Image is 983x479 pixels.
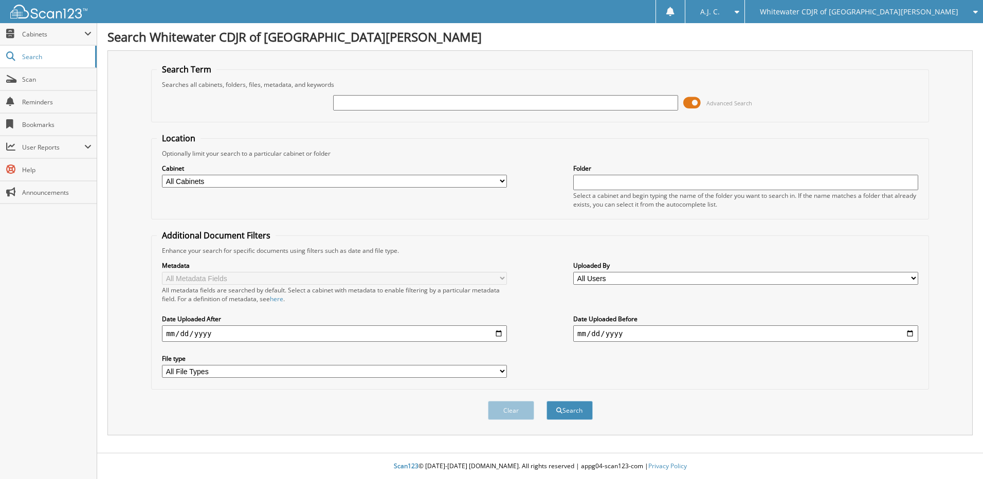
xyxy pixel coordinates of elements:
[22,165,92,174] span: Help
[162,261,507,270] label: Metadata
[162,286,507,303] div: All metadata fields are searched by default. Select a cabinet with metadata to enable filtering b...
[162,354,507,363] label: File type
[107,28,973,45] h1: Search Whitewater CDJR of [GEOGRAPHIC_DATA][PERSON_NAME]
[162,164,507,173] label: Cabinet
[10,5,87,19] img: scan123-logo-white.svg
[573,191,918,209] div: Select a cabinet and begin typing the name of the folder you want to search in. If the name match...
[22,98,92,106] span: Reminders
[157,80,923,89] div: Searches all cabinets, folders, files, metadata, and keywords
[700,9,720,15] span: A.J. C.
[162,325,507,342] input: start
[157,230,276,241] legend: Additional Document Filters
[22,188,92,197] span: Announcements
[22,52,90,61] span: Search
[648,462,687,470] a: Privacy Policy
[488,401,534,420] button: Clear
[157,149,923,158] div: Optionally limit your search to a particular cabinet or folder
[162,315,507,323] label: Date Uploaded After
[573,315,918,323] label: Date Uploaded Before
[22,30,84,39] span: Cabinets
[97,454,983,479] div: © [DATE]-[DATE] [DOMAIN_NAME]. All rights reserved | appg04-scan123-com |
[157,246,923,255] div: Enhance your search for specific documents using filters such as date and file type.
[157,64,216,75] legend: Search Term
[573,325,918,342] input: end
[22,75,92,84] span: Scan
[573,261,918,270] label: Uploaded By
[22,120,92,129] span: Bookmarks
[22,143,84,152] span: User Reports
[394,462,418,470] span: Scan123
[157,133,201,144] legend: Location
[270,294,283,303] a: here
[573,164,918,173] label: Folder
[760,9,958,15] span: Whitewater CDJR of [GEOGRAPHIC_DATA][PERSON_NAME]
[706,99,752,107] span: Advanced Search
[547,401,593,420] button: Search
